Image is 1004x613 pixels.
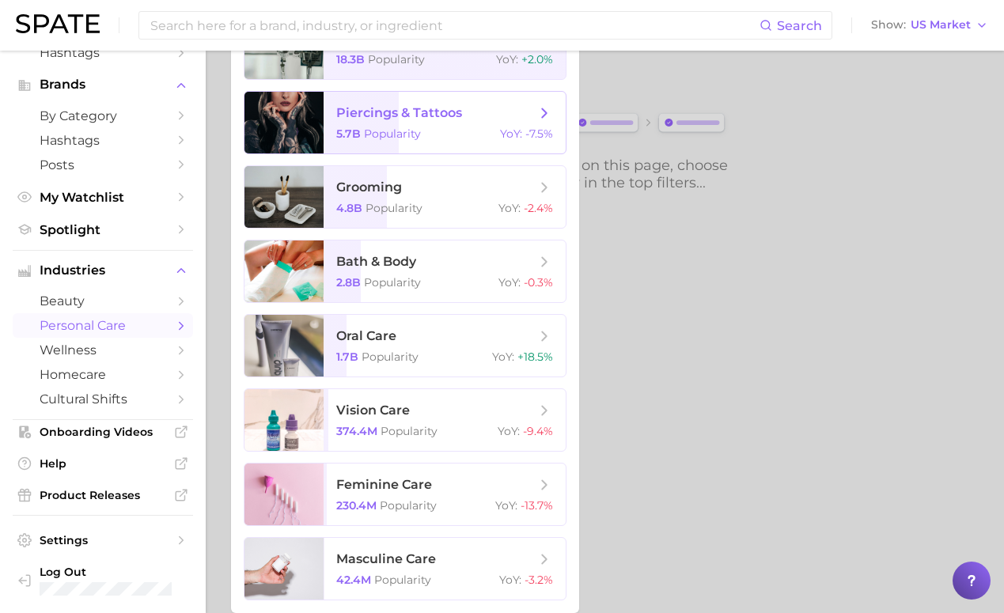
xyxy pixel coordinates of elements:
[871,21,906,29] span: Show
[336,127,361,141] span: 5.7b
[40,157,166,172] span: Posts
[40,367,166,382] span: homecare
[499,573,521,587] span: YoY :
[13,362,193,387] a: homecare
[40,342,166,358] span: wellness
[13,420,193,444] a: Onboarding Videos
[40,108,166,123] span: by Category
[521,498,553,513] span: -13.7%
[525,573,553,587] span: -3.2%
[13,259,193,282] button: Industries
[13,452,193,475] a: Help
[867,15,992,36] button: ShowUS Market
[523,424,553,438] span: -9.4%
[524,275,553,289] span: -0.3%
[524,201,553,215] span: -2.4%
[380,498,437,513] span: Popularity
[336,180,402,195] span: grooming
[336,350,358,364] span: 1.7b
[500,127,522,141] span: YoY :
[336,254,416,269] span: bath & body
[336,403,410,418] span: vision care
[16,14,100,33] img: SPATE
[40,456,166,471] span: Help
[13,185,193,210] a: My Watchlist
[13,218,193,242] a: Spotlight
[364,127,421,141] span: Popularity
[13,560,193,600] a: Log out. Currently logged in with e-mail cfrancis@elfbeauty.com.
[381,424,438,438] span: Popularity
[336,477,432,492] span: feminine care
[336,551,436,566] span: masculine care
[777,18,822,33] span: Search
[40,565,180,579] span: Log Out
[13,528,193,552] a: Settings
[498,275,521,289] span: YoY :
[40,488,166,502] span: Product Releases
[40,425,166,439] span: Onboarding Videos
[13,153,193,177] a: Posts
[40,533,166,547] span: Settings
[336,201,362,215] span: 4.8b
[525,127,553,141] span: -7.5%
[40,45,166,60] span: Hashtags
[13,338,193,362] a: wellness
[40,318,166,333] span: personal care
[13,73,193,96] button: Brands
[336,275,361,289] span: 2.8b
[13,128,193,153] a: Hashtags
[366,201,422,215] span: Popularity
[336,573,371,587] span: 42.4m
[40,263,166,278] span: Industries
[40,293,166,308] span: beauty
[40,78,166,92] span: Brands
[40,392,166,407] span: cultural shifts
[13,313,193,338] a: personal care
[149,12,760,39] input: Search here for a brand, industry, or ingredient
[492,350,514,364] span: YoY :
[13,104,193,128] a: by Category
[40,222,166,237] span: Spotlight
[336,105,462,120] span: piercings & tattoos
[40,133,166,148] span: Hashtags
[374,573,431,587] span: Popularity
[364,275,421,289] span: Popularity
[368,52,425,66] span: Popularity
[13,483,193,507] a: Product Releases
[498,424,520,438] span: YoY :
[13,289,193,313] a: beauty
[362,350,419,364] span: Popularity
[521,52,553,66] span: +2.0%
[517,350,553,364] span: +18.5%
[498,201,521,215] span: YoY :
[496,52,518,66] span: YoY :
[13,40,193,65] a: Hashtags
[13,387,193,411] a: cultural shifts
[336,328,396,343] span: oral care
[336,52,365,66] span: 18.3b
[336,424,377,438] span: 374.4m
[40,190,166,205] span: My Watchlist
[231,4,579,613] ul: 1.Choosing Category
[495,498,517,513] span: YoY :
[336,498,377,513] span: 230.4m
[911,21,971,29] span: US Market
